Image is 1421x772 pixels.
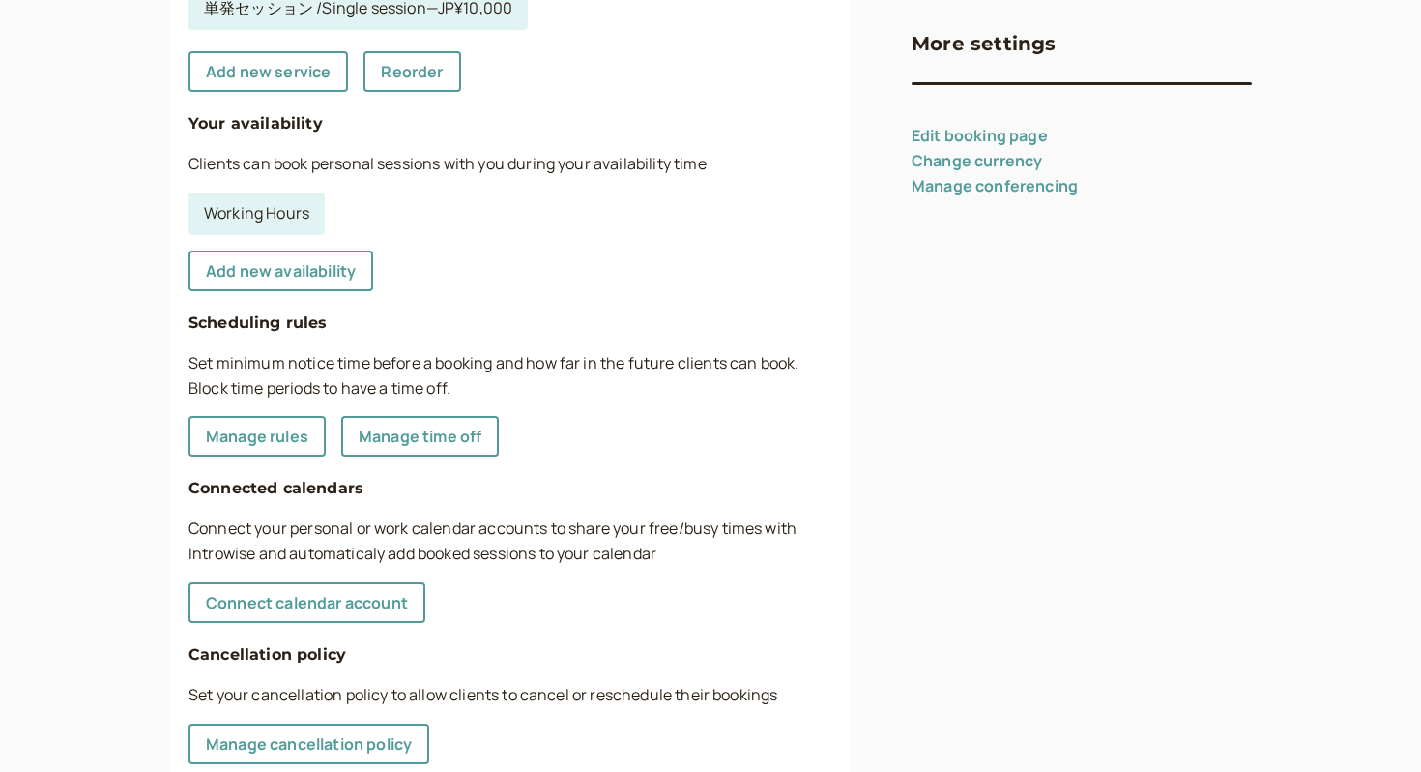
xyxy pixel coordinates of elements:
[188,51,348,92] a: Add new service
[341,416,499,457] a: Manage time off
[188,724,429,764] a: Manage cancellation policy
[188,311,830,336] h4: Scheduling rules
[912,28,1057,59] h3: More settings
[188,251,373,291] a: Add new availability
[912,150,1042,171] a: Change currency
[188,476,830,501] h4: Connected calendars
[188,152,830,177] p: Clients can book personal sessions with you during your availability time
[188,193,325,235] a: Working Hours
[912,125,1048,146] a: Edit booking page
[1324,679,1421,772] iframe: Chat Widget
[188,351,830,401] p: Set minimum notice time before a booking and how far in the future clients can book. Block time p...
[188,642,830,668] h4: Cancellation policy
[363,51,460,92] a: Reorder
[188,582,425,623] a: Connect calendar account
[188,416,326,457] a: Manage rules
[188,683,830,708] p: Set your cancellation policy to allow clients to cancel or reschedule their bookings
[912,175,1078,196] a: Manage conferencing
[188,517,830,567] p: Connect your personal or work calendar accounts to share your free/busy times with Introwise and ...
[188,111,830,136] h4: Your availability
